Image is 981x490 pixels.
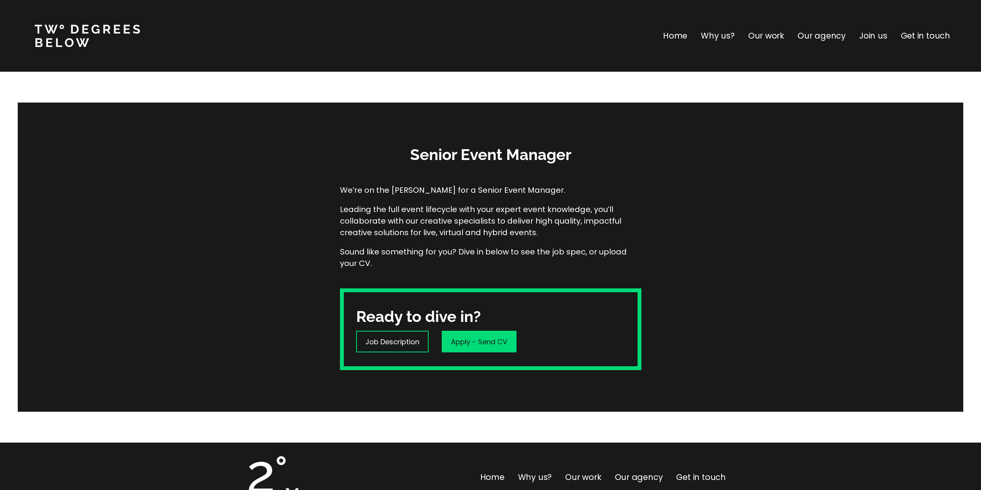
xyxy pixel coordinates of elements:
[701,30,735,42] a: Why us?
[340,204,641,238] p: Leading the full event lifecycle with your expert event knowledge, you’ll collaborate with our cr...
[340,184,641,196] p: We’re on the [PERSON_NAME] for a Senior Event Manager.
[676,471,725,483] a: Get in touch
[663,30,687,42] a: Home
[798,30,846,42] a: Our agency
[375,144,606,165] h3: Senior Event Manager
[365,337,419,347] p: Job Description
[565,471,601,483] a: Our work
[748,30,784,42] a: Our work
[356,306,481,327] h3: Ready to dive in?
[518,471,552,483] a: Why us?
[615,471,663,483] a: Our agency
[859,30,887,42] a: Join us
[340,246,641,269] p: Sound like something for you? Dive in below to see the job spec, or upload your CV.
[901,30,950,42] a: Get in touch
[451,337,507,347] p: Apply - Send CV
[480,471,505,483] a: Home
